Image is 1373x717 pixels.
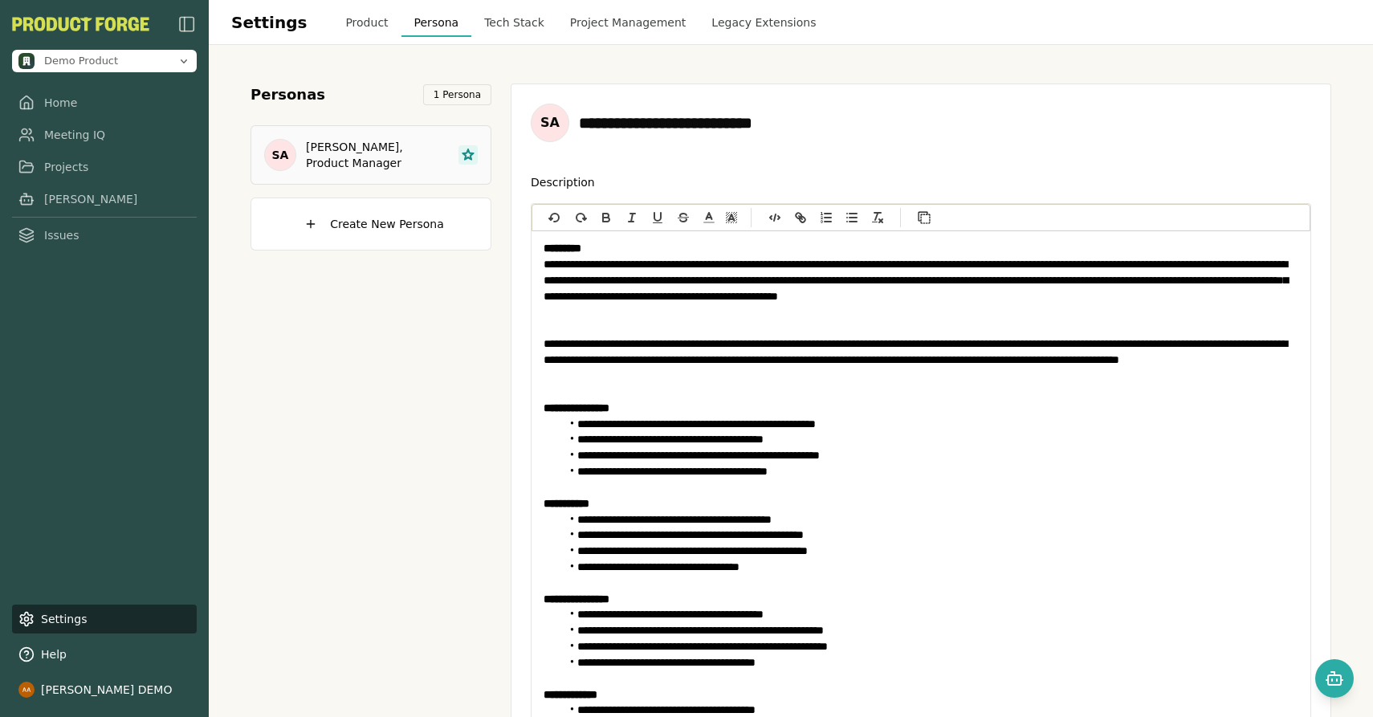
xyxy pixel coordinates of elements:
img: Demo Product [18,53,35,69]
div: SA [264,139,296,171]
button: Open organization switcher [12,50,197,72]
button: Create New Persona [251,198,491,251]
span: Create New Persona [330,216,444,232]
img: profile [18,682,35,698]
a: Issues [12,221,197,250]
img: sidebar [177,14,197,34]
button: Open chat [1315,659,1354,698]
a: [PERSON_NAME] [12,185,197,214]
div: SA [531,104,569,142]
a: Settings [12,605,197,633]
button: Ordered [815,208,837,227]
button: Bold [595,208,617,227]
button: Underline [646,208,669,227]
button: Project Management [557,8,699,37]
button: Legacy Extensions [699,8,829,37]
img: copy [917,210,931,225]
label: Description [531,176,595,189]
a: Projects [12,153,197,181]
a: Home [12,88,197,117]
h1: Settings [231,10,307,35]
button: Clean [866,208,889,227]
button: [PERSON_NAME] DEMO [12,675,197,704]
button: redo [569,208,592,227]
button: Help [12,640,197,669]
button: undo [544,208,566,227]
button: Link [789,208,812,227]
a: Meeting IQ [12,120,197,149]
button: Primary Persona [458,145,478,165]
button: Tech Stack [471,8,557,37]
img: Product Forge [12,17,149,31]
span: 1 Persona [423,84,491,105]
h2: Personas [251,84,325,106]
button: Product [332,8,401,37]
button: Code block [764,208,786,227]
button: Persona [401,8,472,37]
button: Copy to clipboard [913,208,935,227]
button: PF-Logo [12,17,149,31]
span: Background [720,208,743,227]
button: Bullet [841,208,863,227]
span: Color [698,208,720,227]
span: Demo Product [44,54,118,68]
h3: [PERSON_NAME], Product Manager [306,139,449,171]
button: Strike [672,208,695,227]
button: Italic [621,208,643,227]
